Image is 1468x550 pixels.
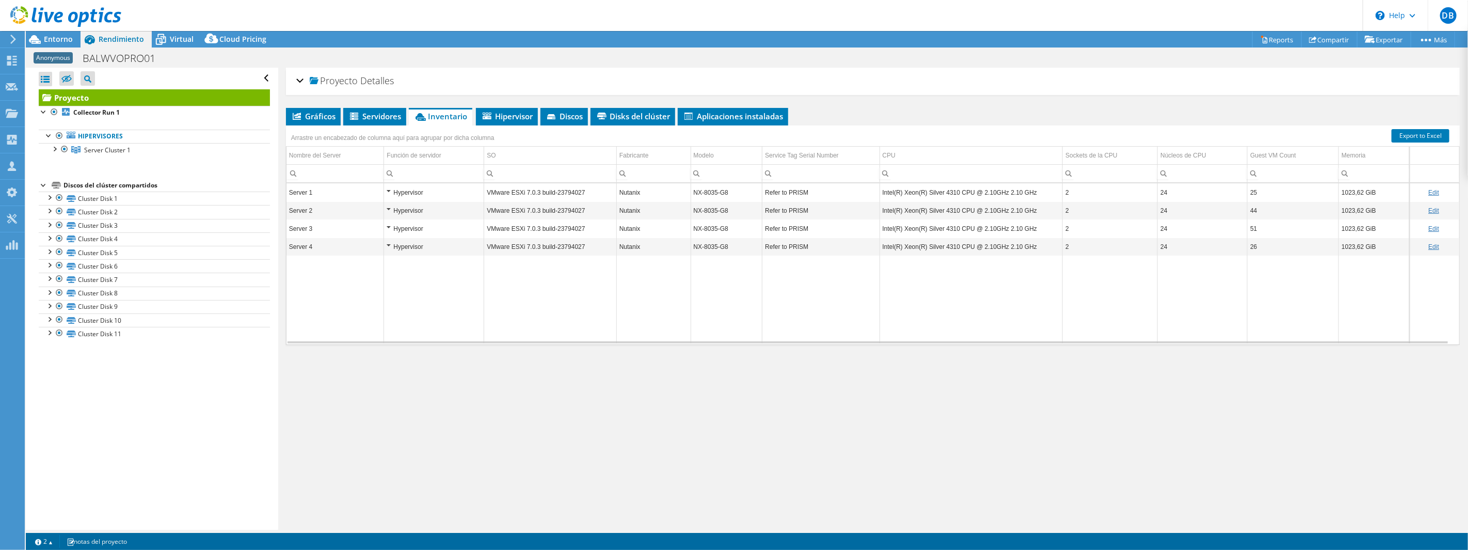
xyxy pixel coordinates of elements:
span: Entorno [44,34,73,44]
span: Servidores [348,111,401,121]
a: Hipervisores [39,130,270,143]
span: Hipervisor [481,111,533,121]
a: Cluster Disk 3 [39,219,270,232]
td: Column Memoria, Value 1023,62 GiB [1339,238,1410,256]
span: Cloud Pricing [219,34,266,44]
a: Cluster Disk 8 [39,287,270,300]
a: Cluster Disk 4 [39,232,270,246]
a: Reports [1252,32,1302,48]
td: SO Column [484,147,616,165]
td: Column Núcleos de CPU, Value 24 [1158,183,1248,201]
td: Column Memoria, Filter cell [1339,164,1410,182]
td: Column CPU, Value Intel(R) Xeon(R) Silver 4310 CPU @ 2.10GHz 2.10 GHz [880,219,1063,238]
td: Column SO, Value VMware ESXi 7.0.3 build-23794027 [484,183,616,201]
span: Detalles [360,74,394,87]
td: Service Tag Serial Number Column [762,147,880,165]
a: Edit [1428,189,1439,196]
td: Column Guest VM Count, Value 44 [1248,201,1339,219]
td: Column Modelo, Value NX-8035-G8 [691,219,762,238]
div: Memoria [1342,149,1366,162]
a: Cluster Disk 1 [39,192,270,205]
a: Compartir [1301,32,1358,48]
td: Column CPU, Value Intel(R) Xeon(R) Silver 4310 CPU @ 2.10GHz 2.10 GHz [880,238,1063,256]
td: Column CPU, Value Intel(R) Xeon(R) Silver 4310 CPU @ 2.10GHz 2.10 GHz [880,201,1063,219]
a: Edit [1428,207,1439,214]
td: Column Memoria, Value 1023,62 GiB [1339,183,1410,201]
td: Column Nombre del Server, Value Server 4 [286,238,384,256]
b: Collector Run 1 [73,108,120,117]
div: Hypervisor [387,186,481,199]
a: Server Cluster 1 [39,143,270,156]
td: Sockets de la CPU Column [1063,147,1158,165]
td: Column CPU, Filter cell [880,164,1063,182]
div: SO [487,149,496,162]
div: Hypervisor [387,223,481,235]
td: Column Función de servidor, Value Hypervisor [384,219,484,238]
svg: \n [1376,11,1385,20]
td: Column Función de servidor, Filter cell [384,164,484,182]
a: Proyecto [39,89,270,106]
td: Column Sockets de la CPU, Value 2 [1063,238,1158,256]
a: Cluster Disk 10 [39,313,270,327]
td: Column SO, Filter cell [484,164,616,182]
td: Column Nombre del Server, Filter cell [286,164,384,182]
div: Núcleos de CPU [1160,149,1206,162]
a: Más [1411,32,1455,48]
div: Función de servidor [387,149,441,162]
td: Column Service Tag Serial Number, Filter cell [762,164,880,182]
td: Column Service Tag Serial Number, Value Refer to PRISM [762,183,880,201]
a: Edit [1428,243,1439,250]
a: Cluster Disk 7 [39,273,270,286]
span: Anonymous [34,52,73,64]
td: Función de servidor Column [384,147,484,165]
td: Column Guest VM Count, Value 26 [1248,238,1339,256]
span: Gráficos [291,111,336,121]
td: Column Núcleos de CPU, Filter cell [1158,164,1248,182]
td: Column Fabricante, Filter cell [616,164,691,182]
div: Hypervisor [387,241,481,253]
td: Column Fabricante, Value Nutanix [616,183,691,201]
td: Guest VM Count Column [1248,147,1339,165]
td: Column Memoria, Value 1023,62 GiB [1339,201,1410,219]
div: Data grid [286,125,1460,345]
a: Cluster Disk 9 [39,300,270,313]
td: Column Modelo, Value NX-8035-G8 [691,238,762,256]
a: notas del proyecto [59,535,134,548]
a: Cluster Disk 5 [39,246,270,259]
span: Proyecto [310,76,358,86]
td: Column Sockets de la CPU, Value 2 [1063,219,1158,238]
span: Disks del clúster [596,111,670,121]
td: Column Núcleos de CPU, Value 24 [1158,238,1248,256]
td: Núcleos de CPU Column [1158,147,1248,165]
td: Modelo Column [691,147,762,165]
td: Column Service Tag Serial Number, Value Refer to PRISM [762,201,880,219]
td: Column Service Tag Serial Number, Value Refer to PRISM [762,219,880,238]
td: Column Memoria, Value 1023,62 GiB [1339,219,1410,238]
td: Column Fabricante, Value Nutanix [616,238,691,256]
a: 2 [28,535,60,548]
span: Virtual [170,34,194,44]
td: Column Modelo, Value NX-8035-G8 [691,183,762,201]
div: Service Tag Serial Number [765,149,839,162]
div: Nombre del Server [289,149,341,162]
td: Column Guest VM Count, Value 51 [1248,219,1339,238]
span: DB [1440,7,1457,24]
div: Guest VM Count [1250,149,1296,162]
span: Server Cluster 1 [84,146,131,154]
a: Cluster Disk 11 [39,327,270,340]
td: Column Modelo, Value NX-8035-G8 [691,201,762,219]
td: Column Sockets de la CPU, Value 2 [1063,201,1158,219]
td: Column Service Tag Serial Number, Value Refer to PRISM [762,238,880,256]
td: CPU Column [880,147,1063,165]
a: Cluster Disk 2 [39,205,270,218]
td: Column SO, Value VMware ESXi 7.0.3 build-23794027 [484,238,616,256]
td: Column Sockets de la CPU, Value 2 [1063,183,1158,201]
a: Export to Excel [1392,129,1449,143]
div: Arrastre un encabezado de columna aquí para agrupar por dicha columna [289,131,497,145]
td: Column Nombre del Server, Value Server 3 [286,219,384,238]
td: Column Fabricante, Value Nutanix [616,201,691,219]
td: Column Fabricante, Value Nutanix [616,219,691,238]
td: Memoria Column [1339,147,1410,165]
td: Column Sockets de la CPU, Filter cell [1063,164,1158,182]
td: Column SO, Value VMware ESXi 7.0.3 build-23794027 [484,201,616,219]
